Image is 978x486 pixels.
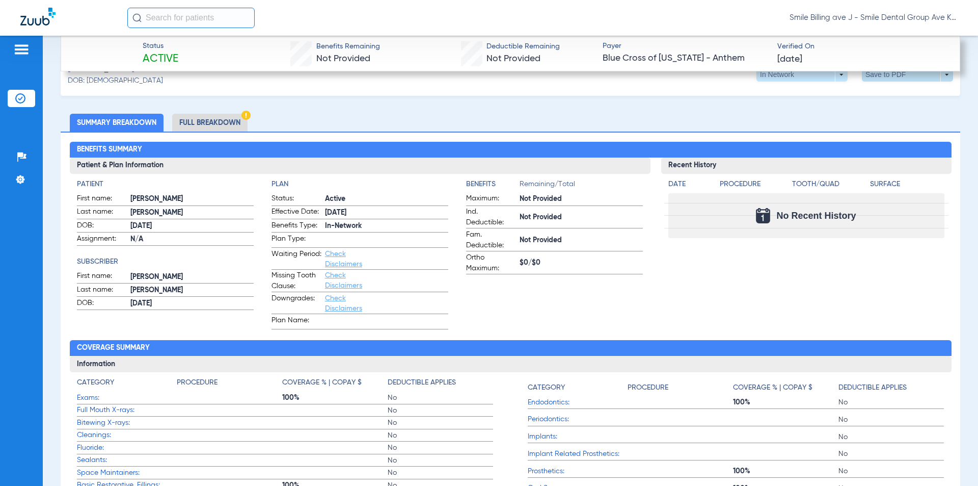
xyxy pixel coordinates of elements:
[528,377,628,396] app-breakdown-title: Category
[132,13,142,22] img: Search Icon
[668,179,711,190] h4: Date
[486,41,560,52] span: Deductible Remaining
[271,249,321,269] span: Waiting Period:
[77,298,127,310] span: DOB:
[388,377,456,388] h4: Deductible Applies
[325,194,448,204] span: Active
[927,437,978,486] iframe: Chat Widget
[520,258,643,268] span: $0/$0
[77,418,177,428] span: Bitewing X-rays:
[271,193,321,206] span: Status:
[77,179,254,190] h4: Patient
[603,41,769,52] span: Payer
[388,468,493,478] span: No
[520,212,643,223] span: Not Provided
[316,41,380,52] span: Benefits Remaining
[756,67,848,82] button: In Network
[792,179,866,193] app-breakdown-title: Tooth/Quad
[668,179,711,193] app-breakdown-title: Date
[143,41,178,52] span: Status
[77,207,127,219] span: Last name:
[20,8,56,25] img: Zuub Logo
[870,179,944,190] h4: Surface
[628,382,668,393] h4: Procedure
[177,377,282,392] app-breakdown-title: Procedure
[70,142,952,158] h2: Benefits Summary
[528,431,628,442] span: Implants:
[77,193,127,206] span: First name:
[838,466,944,476] span: No
[282,377,388,392] app-breakdown-title: Coverage % | Copay $
[776,211,856,221] span: No Recent History
[77,377,177,392] app-breakdown-title: Category
[325,250,362,268] a: Check Disclaimers
[77,405,177,416] span: Full Mouth X-rays:
[862,67,953,82] button: Save to PDF
[777,41,943,52] span: Verified On
[77,285,127,297] span: Last name:
[790,13,958,23] span: Smile Billing ave J - Smile Dental Group Ave K
[388,443,493,453] span: No
[130,272,254,283] span: [PERSON_NAME]
[520,235,643,246] span: Not Provided
[520,179,643,193] span: Remaining/Total
[271,207,321,219] span: Effective Date:
[271,315,321,329] span: Plan Name:
[603,52,769,65] span: Blue Cross of [US_STATE] - Anthem
[77,455,177,466] span: Sealants:
[466,207,516,228] span: Ind. Deductible:
[733,377,838,396] app-breakdown-title: Coverage % | Copay $
[282,377,362,388] h4: Coverage % | Copay $
[68,75,163,86] span: DOB: [DEMOGRAPHIC_DATA]
[325,272,362,289] a: Check Disclaimers
[838,449,944,459] span: No
[838,397,944,407] span: No
[466,179,520,190] h4: Benefits
[241,111,251,120] img: Hazard
[756,208,770,223] img: Calendar
[70,114,164,132] li: Summary Breakdown
[528,414,628,425] span: Periodontics:
[70,340,952,356] h2: Coverage Summary
[271,179,448,190] h4: Plan
[838,382,907,393] h4: Deductible Applies
[77,220,127,233] span: DOB:
[177,377,218,388] h4: Procedure
[466,252,516,274] span: Ortho Maximum:
[77,271,127,283] span: First name:
[130,298,254,309] span: [DATE]
[388,430,493,441] span: No
[13,43,30,56] img: hamburger-icon
[271,234,321,247] span: Plan Type:
[316,54,370,63] span: Not Provided
[528,382,565,393] h4: Category
[733,466,838,476] span: 100%
[777,53,802,66] span: [DATE]
[70,158,650,174] h3: Patient & Plan Information
[282,393,388,403] span: 100%
[466,193,516,206] span: Maximum:
[733,382,812,393] h4: Coverage % | Copay $
[325,221,448,232] span: In-Network
[271,220,321,233] span: Benefits Type:
[838,415,944,425] span: No
[77,377,114,388] h4: Category
[77,257,254,267] h4: Subscriber
[466,229,516,251] span: Fam. Deductible:
[388,377,493,392] app-breakdown-title: Deductible Applies
[130,234,254,245] span: N/A
[388,455,493,466] span: No
[720,179,789,190] h4: Procedure
[528,466,628,477] span: Prosthetics:
[792,179,866,190] h4: Tooth/Quad
[130,285,254,296] span: [PERSON_NAME]
[77,468,177,478] span: Space Maintainers:
[870,179,944,193] app-breakdown-title: Surface
[70,356,952,372] h3: Information
[130,208,254,218] span: [PERSON_NAME]
[838,377,944,396] app-breakdown-title: Deductible Applies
